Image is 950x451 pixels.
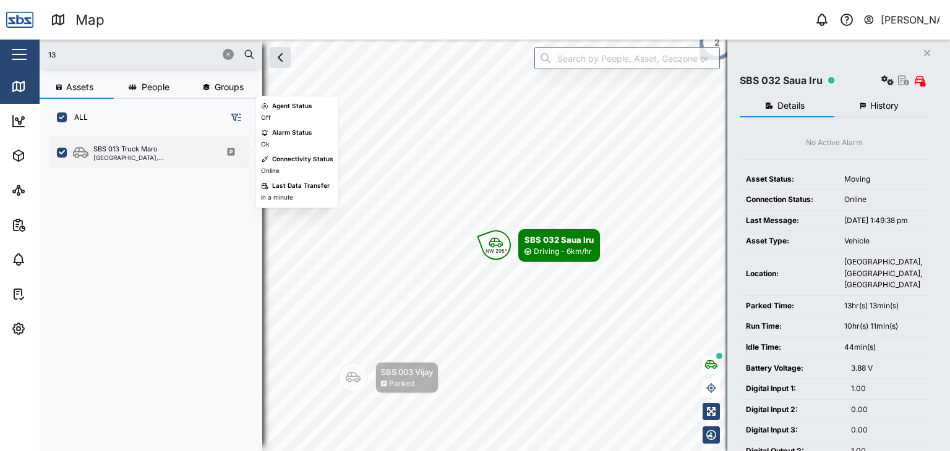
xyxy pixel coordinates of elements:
[844,321,922,332] div: 10hr(s) 11min(s)
[777,101,805,110] span: Details
[32,114,88,128] div: Dashboard
[746,424,839,436] div: Digital Input 3:
[32,183,62,197] div: Sites
[714,36,720,49] div: 2
[851,383,922,395] div: 1.00
[746,321,832,332] div: Run Time:
[93,154,212,161] div: [GEOGRAPHIC_DATA], [GEOGRAPHIC_DATA]
[66,83,93,91] span: Assets
[481,229,600,262] div: Map marker
[32,218,74,232] div: Reports
[844,235,922,247] div: Vehicle
[746,215,832,227] div: Last Message:
[272,128,312,138] div: Alarm Status
[272,101,312,111] div: Agent Status
[534,246,592,258] div: Driving - 6km/hr
[698,24,735,61] div: Map marker
[746,174,832,185] div: Asset Status:
[261,140,269,150] div: Ok
[746,363,839,374] div: Battery Voltage:
[32,80,60,93] div: Map
[32,253,71,266] div: Alarms
[844,174,922,185] div: Moving
[32,287,66,301] div: Tasks
[746,194,832,206] div: Connection Status:
[47,45,255,64] input: Search assets or drivers
[746,404,839,416] div: Digital Input 2:
[486,248,507,253] div: NW 295°
[338,362,439,394] div: Map marker
[261,113,271,123] div: Off
[863,11,940,28] button: [PERSON_NAME]
[93,144,158,154] div: SBS 013 Truck Maro
[32,149,71,162] div: Assets
[740,73,823,88] div: SBS 032 Saua Iru
[381,366,433,378] div: SBS 003 Vijay
[524,234,594,246] div: SBS 032 Saua Iru
[851,424,922,436] div: 0.00
[844,194,922,206] div: Online
[389,378,414,390] div: Parked
[261,166,280,176] div: Online
[851,363,922,374] div: 3.88 V
[272,154,333,164] div: Connectivity Status
[67,112,88,122] label: ALL
[806,137,863,149] div: No Active Alarm
[215,83,244,91] span: Groups
[746,235,832,247] div: Asset Type:
[534,47,720,69] input: Search by People, Asset, Geozone or Place
[844,215,922,227] div: [DATE] 1:49:38 pm
[851,404,922,416] div: 0.00
[746,342,832,353] div: Idle Time:
[49,132,262,441] div: grid
[746,268,832,280] div: Location:
[881,12,940,28] div: [PERSON_NAME]
[746,300,832,312] div: Parked Time:
[6,6,33,33] img: Main Logo
[142,83,169,91] span: People
[844,256,922,291] div: [GEOGRAPHIC_DATA], [GEOGRAPHIC_DATA], [GEOGRAPHIC_DATA]
[40,40,950,451] canvas: Map
[32,322,76,335] div: Settings
[261,193,293,203] div: in a minute
[844,300,922,312] div: 13hr(s) 13min(s)
[870,101,899,110] span: History
[272,181,330,191] div: Last Data Transfer
[746,383,839,395] div: Digital Input 1:
[75,9,105,31] div: Map
[844,342,922,353] div: 44min(s)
